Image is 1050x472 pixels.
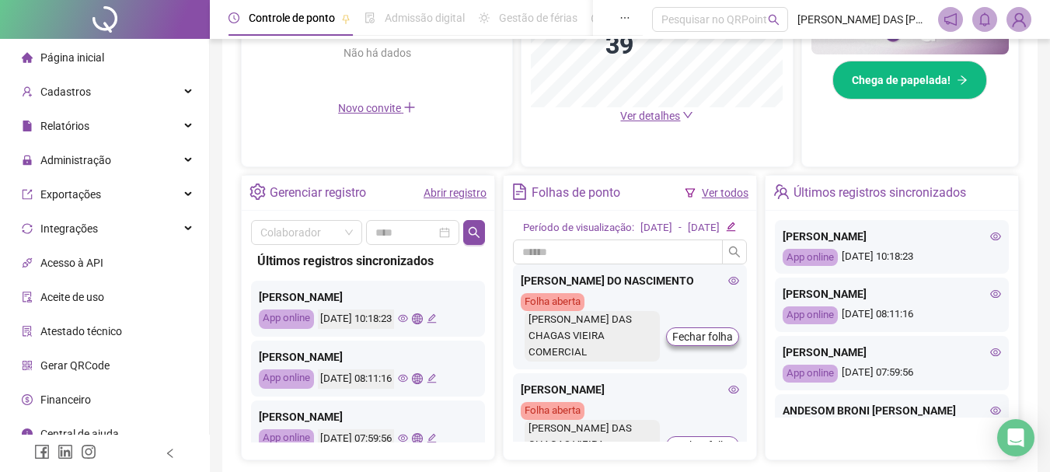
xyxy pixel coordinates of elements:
[257,251,479,271] div: Últimos registros sincronizados
[944,12,958,26] span: notification
[40,393,91,406] span: Financeiro
[783,285,1001,302] div: [PERSON_NAME]
[365,12,375,23] span: file-done
[783,344,1001,361] div: [PERSON_NAME]
[591,12,602,23] span: dashboard
[728,246,741,258] span: search
[412,433,422,443] span: global
[783,249,838,267] div: App online
[34,444,50,460] span: facebook
[22,223,33,234] span: sync
[525,420,660,470] div: [PERSON_NAME] DAS CHAGAS VIEIRA COMERCIAL
[259,369,314,389] div: App online
[40,257,103,269] span: Acesso à API
[318,309,394,329] div: [DATE] 10:18:23
[40,86,91,98] span: Cadastros
[398,313,408,323] span: eye
[40,428,119,440] span: Central de ajuda
[40,154,111,166] span: Administração
[22,326,33,337] span: solution
[797,11,929,28] span: [PERSON_NAME] DAS [PERSON_NAME] COMERCIAL
[249,184,266,200] span: setting
[40,222,98,235] span: Integrações
[165,448,176,459] span: left
[259,288,477,306] div: [PERSON_NAME]
[22,121,33,131] span: file
[259,408,477,425] div: [PERSON_NAME]
[702,187,748,199] a: Ver todos
[427,433,437,443] span: edit
[532,180,620,206] div: Folhas de ponto
[990,347,1001,358] span: eye
[688,220,720,236] div: [DATE]
[620,110,693,122] a: Ver detalhes down
[511,184,528,200] span: file-text
[259,429,314,449] div: App online
[773,184,790,200] span: team
[728,275,739,286] span: eye
[427,313,437,323] span: edit
[619,12,630,23] span: ellipsis
[259,348,477,365] div: [PERSON_NAME]
[990,231,1001,242] span: eye
[403,101,416,114] span: plus
[783,365,1001,383] div: [DATE] 07:59:56
[852,72,951,89] span: Chega de papelada!
[672,328,733,345] span: Fechar folha
[525,311,660,362] div: [PERSON_NAME] DAS CHAGAS VIEIRA COMERCIAL
[22,257,33,268] span: api
[783,365,838,383] div: App online
[22,292,33,302] span: audit
[412,373,422,383] span: global
[22,189,33,200] span: export
[978,12,992,26] span: bell
[1007,8,1031,31] img: 88193
[783,402,1001,419] div: ANDESOM BRONI [PERSON_NAME]
[22,52,33,63] span: home
[521,402,584,420] div: Folha aberta
[990,288,1001,299] span: eye
[341,14,351,23] span: pushpin
[58,444,73,460] span: linkedin
[427,373,437,383] span: edit
[832,61,987,100] button: Chega de papelada!
[783,306,838,324] div: App online
[997,419,1034,456] div: Open Intercom Messenger
[499,12,577,24] span: Gestão de férias
[22,86,33,97] span: user-add
[523,220,634,236] div: Período de visualização:
[40,359,110,372] span: Gerar QRCode
[768,14,780,26] span: search
[22,428,33,439] span: info-circle
[521,381,739,398] div: [PERSON_NAME]
[228,12,239,23] span: clock-circle
[479,12,490,23] span: sun
[794,180,966,206] div: Últimos registros sincronizados
[412,313,422,323] span: global
[385,12,465,24] span: Admissão digital
[666,436,739,455] button: Fechar folha
[398,433,408,443] span: eye
[672,437,733,454] span: Fechar folha
[270,180,366,206] div: Gerenciar registro
[40,325,122,337] span: Atestado técnico
[726,222,736,232] span: edit
[521,272,739,289] div: [PERSON_NAME] DO NASCIMENTO
[468,226,480,239] span: search
[305,44,448,61] div: Não há dados
[783,228,1001,245] div: [PERSON_NAME]
[318,429,394,449] div: [DATE] 07:59:56
[22,360,33,371] span: qrcode
[40,120,89,132] span: Relatórios
[728,384,739,395] span: eye
[249,12,335,24] span: Controle de ponto
[990,405,1001,416] span: eye
[22,155,33,166] span: lock
[783,306,1001,324] div: [DATE] 08:11:16
[22,394,33,405] span: dollar
[640,220,672,236] div: [DATE]
[398,373,408,383] span: eye
[40,291,104,303] span: Aceite de uso
[338,102,416,114] span: Novo convite
[81,444,96,460] span: instagram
